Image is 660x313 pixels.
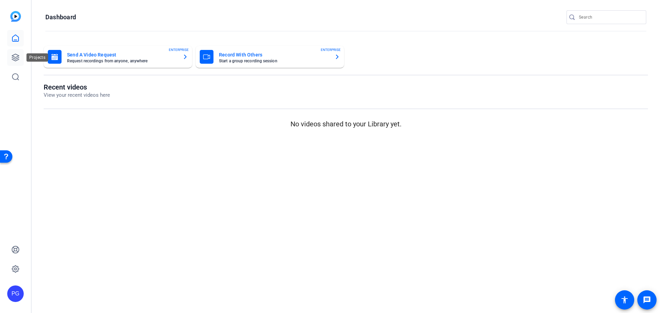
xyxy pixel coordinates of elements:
[67,51,177,59] mat-card-title: Send A Video Request
[579,13,641,21] input: Search
[196,46,344,68] button: Record With OthersStart a group recording sessionENTERPRISE
[26,53,48,62] div: Projects
[620,296,629,304] mat-icon: accessibility
[169,47,189,52] span: ENTERPRISE
[44,46,192,68] button: Send A Video RequestRequest recordings from anyone, anywhereENTERPRISE
[643,296,651,304] mat-icon: message
[44,119,648,129] p: No videos shared to your Library yet.
[7,285,24,302] div: PG
[44,91,110,99] p: View your recent videos here
[321,47,341,52] span: ENTERPRISE
[45,13,76,21] h1: Dashboard
[10,11,21,22] img: blue-gradient.svg
[219,51,329,59] mat-card-title: Record With Others
[219,59,329,63] mat-card-subtitle: Start a group recording session
[44,83,110,91] h1: Recent videos
[67,59,177,63] mat-card-subtitle: Request recordings from anyone, anywhere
